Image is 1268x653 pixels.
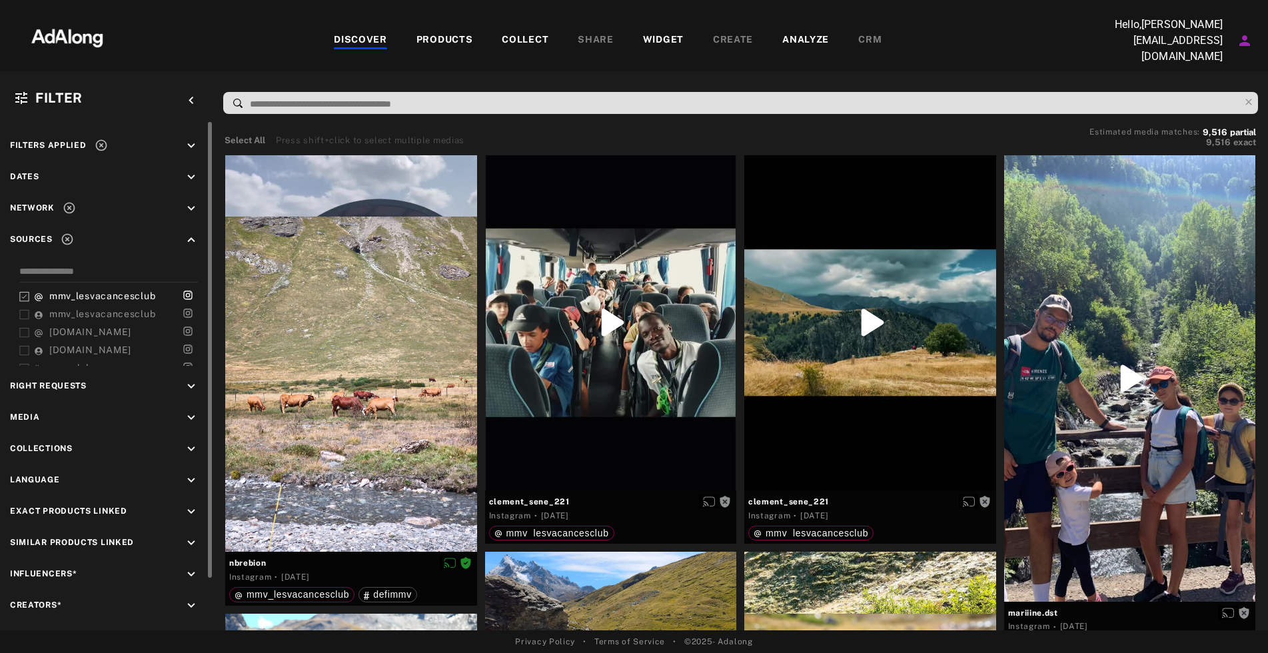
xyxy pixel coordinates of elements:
[699,494,719,508] button: Enable diffusion on this media
[276,134,464,147] div: Press shift+click to select multiple medias
[49,326,131,337] span: [DOMAIN_NAME]
[373,589,412,600] span: defimmv
[794,510,797,521] span: ·
[10,412,40,422] span: Media
[460,558,472,567] span: Rights agreed
[719,496,731,506] span: Rights not requested
[1201,589,1268,653] div: Widget de chat
[440,556,460,570] button: Disable diffusion on this media
[10,569,77,578] span: Influencers*
[10,475,60,484] span: Language
[489,510,531,522] div: Instagram
[184,93,199,108] i: keyboard_arrow_left
[534,510,538,521] span: ·
[229,571,271,583] div: Instagram
[49,309,155,319] span: mmv_lesvacancesclub
[1089,127,1200,137] span: Estimated media matches:
[1206,137,1231,147] span: 9,516
[184,379,199,394] i: keyboard_arrow_down
[229,557,473,569] span: nbrebion
[782,33,829,49] div: ANALYZE
[247,589,349,600] span: mmv_lesvacancesclub
[1089,136,1256,149] button: 9,516exact
[364,590,412,599] div: defimmv
[713,33,753,49] div: CREATE
[643,33,684,49] div: WIDGET
[1060,622,1088,631] time: 2025-08-31T23:46:20.000Z
[49,291,155,301] span: mmv_lesvacancesclub
[673,636,676,648] span: •
[502,33,548,49] div: COLLECT
[10,203,55,213] span: Network
[979,496,991,506] span: Rights not requested
[9,17,126,57] img: 63233d7d88ed69de3c212112c67096b6.png
[1008,620,1050,632] div: Instagram
[494,528,609,538] div: mmv_lesvacancesclub
[858,33,882,49] div: CRM
[766,528,868,538] span: mmv_lesvacancesclub
[184,473,199,488] i: keyboard_arrow_down
[184,504,199,519] i: keyboard_arrow_down
[184,536,199,550] i: keyboard_arrow_down
[10,506,127,516] span: Exact Products Linked
[748,510,790,522] div: Instagram
[10,172,39,181] span: Dates
[578,33,614,49] div: SHARE
[10,381,87,390] span: Right Requests
[184,442,199,456] i: keyboard_arrow_down
[235,590,349,599] div: mmv_lesvacancesclub
[684,636,753,648] span: © 2025 - Adalong
[959,494,979,508] button: Enable diffusion on this media
[49,362,92,373] span: mmvclub
[1008,607,1252,619] span: mariiine.dst
[800,511,828,520] time: 2025-09-01T17:35:35.000Z
[10,538,134,547] span: Similar Products Linked
[416,33,473,49] div: PRODUCTS
[1201,589,1268,653] iframe: Chat Widget
[225,134,265,147] button: Select All
[515,636,575,648] a: Privacy Policy
[184,567,199,582] i: keyboard_arrow_down
[184,201,199,216] i: keyboard_arrow_down
[489,496,733,508] span: clement_sene_221
[1233,29,1256,52] button: Account settings
[1203,129,1256,136] button: 9,516partial
[1089,17,1223,65] p: Hello, [PERSON_NAME][EMAIL_ADDRESS][DOMAIN_NAME]
[184,233,199,247] i: keyboard_arrow_up
[184,598,199,613] i: keyboard_arrow_down
[10,235,53,244] span: Sources
[334,33,387,49] div: DISCOVER
[184,139,199,153] i: keyboard_arrow_down
[748,496,992,508] span: clement_sene_221
[541,511,569,520] time: 2025-09-01T17:35:35.000Z
[281,572,309,582] time: 2025-08-31T10:38:54.000Z
[506,528,609,538] span: mmv_lesvacancesclub
[10,141,87,150] span: Filters applied
[275,572,278,582] span: ·
[184,630,199,644] i: keyboard_arrow_down
[184,170,199,185] i: keyboard_arrow_down
[594,636,665,648] a: Terms of Service
[35,90,83,106] span: Filter
[1053,622,1057,632] span: ·
[49,344,131,355] span: [DOMAIN_NAME]
[10,444,73,453] span: Collections
[583,636,586,648] span: •
[10,600,61,610] span: Creators*
[184,410,199,425] i: keyboard_arrow_down
[754,528,868,538] div: mmv_lesvacancesclub
[1203,127,1227,137] span: 9,516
